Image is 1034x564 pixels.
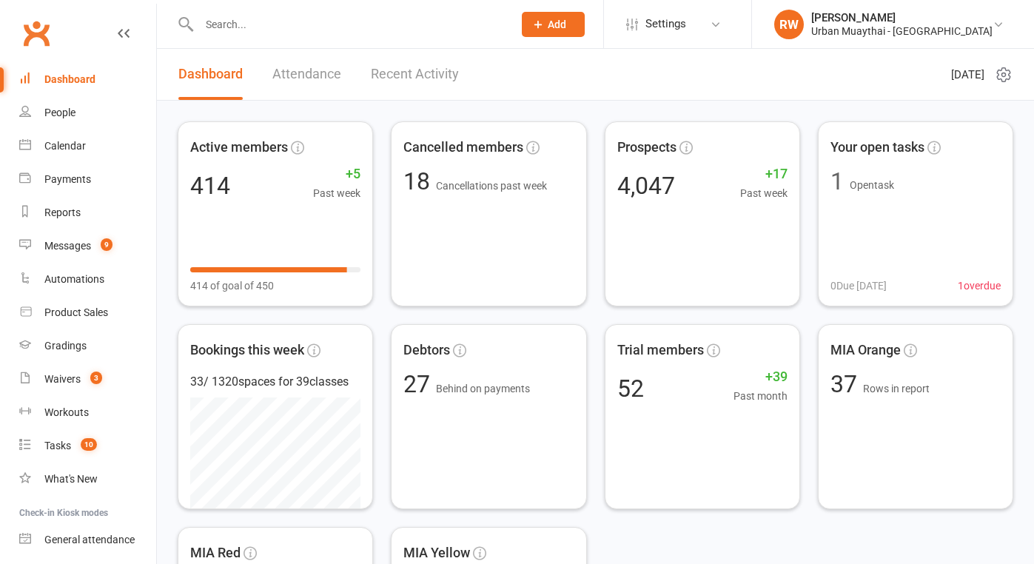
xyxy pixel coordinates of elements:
span: Bookings this week [190,340,304,361]
span: Behind on payments [436,383,530,395]
input: Search... [195,14,503,35]
span: 18 [403,167,436,195]
a: Waivers 3 [19,363,156,396]
span: Past month [733,388,788,404]
span: Your open tasks [830,137,924,158]
a: Workouts [19,396,156,429]
div: [PERSON_NAME] [811,11,993,24]
a: Tasks 10 [19,429,156,463]
span: 3 [90,372,102,384]
div: 52 [617,377,644,400]
span: [DATE] [951,66,984,84]
a: Messages 9 [19,229,156,263]
span: Trial members [617,340,704,361]
a: Recent Activity [371,49,459,100]
span: +5 [313,164,360,185]
span: 27 [403,370,436,398]
span: MIA Yellow [403,543,470,564]
span: 10 [81,438,97,451]
a: People [19,96,156,130]
div: Calendar [44,140,86,152]
span: +17 [740,164,788,185]
span: Add [548,19,566,30]
div: Tasks [44,440,71,451]
div: People [44,107,75,118]
div: Urban Muaythai - [GEOGRAPHIC_DATA] [811,24,993,38]
a: Attendance [272,49,341,100]
span: MIA Orange [830,340,901,361]
div: Waivers [44,373,81,385]
a: Calendar [19,130,156,163]
span: MIA Red [190,543,241,564]
a: Dashboard [178,49,243,100]
div: General attendance [44,534,135,545]
span: 414 of goal of 450 [190,278,274,294]
span: Cancellations past week [436,180,547,192]
span: Past week [740,185,788,201]
span: +39 [733,366,788,388]
span: 37 [830,370,863,398]
span: 1 overdue [958,278,1001,294]
span: Past week [313,185,360,201]
a: Payments [19,163,156,196]
span: 9 [101,238,113,251]
div: 414 [190,174,230,198]
div: 4,047 [617,174,675,198]
div: Reports [44,207,81,218]
a: Automations [19,263,156,296]
span: 0 Due [DATE] [830,278,887,294]
div: Payments [44,173,91,185]
a: Gradings [19,329,156,363]
a: Clubworx [18,15,55,52]
div: Product Sales [44,306,108,318]
div: Messages [44,240,91,252]
span: Active members [190,137,288,158]
span: Rows in report [863,383,930,395]
span: Open task [850,179,894,191]
div: 33 / 1320 spaces for 39 classes [190,372,360,392]
a: Reports [19,196,156,229]
a: What's New [19,463,156,496]
div: 1 [830,169,844,193]
a: Product Sales [19,296,156,329]
div: Automations [44,273,104,285]
span: Prospects [617,137,677,158]
div: Gradings [44,340,87,352]
div: Dashboard [44,73,95,85]
span: Cancelled members [403,137,523,158]
div: What's New [44,473,98,485]
div: Workouts [44,406,89,418]
a: General attendance kiosk mode [19,523,156,557]
a: Dashboard [19,63,156,96]
div: RW [774,10,804,39]
span: Debtors [403,340,450,361]
span: Settings [645,7,686,41]
button: Add [522,12,585,37]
